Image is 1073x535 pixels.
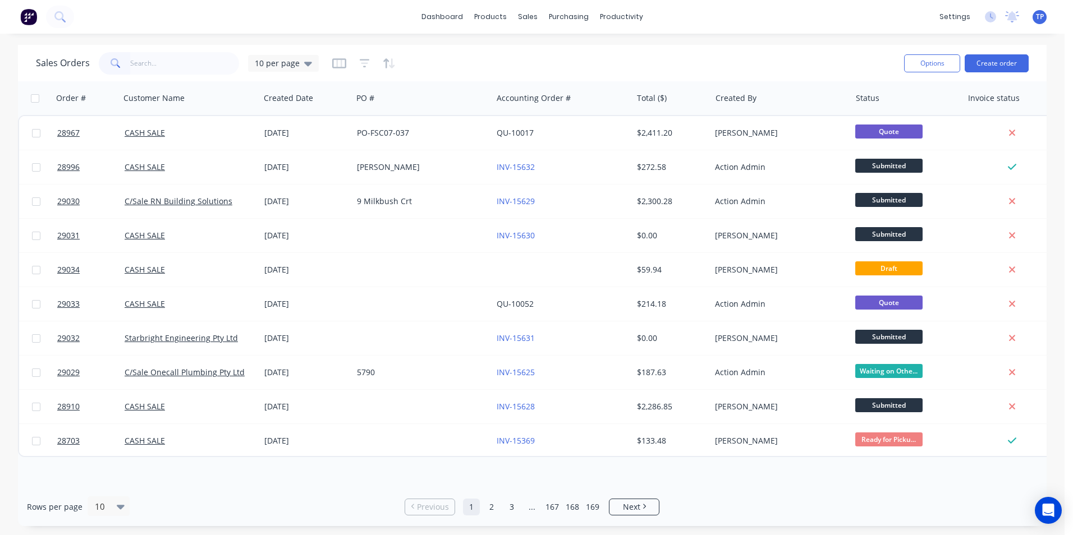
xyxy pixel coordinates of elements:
[637,162,703,173] div: $272.58
[264,333,348,344] div: [DATE]
[57,127,80,139] span: 28967
[497,401,535,412] a: INV-15628
[715,162,840,173] div: Action Admin
[544,499,561,515] a: Page 167
[855,227,923,241] span: Submitted
[125,230,165,241] a: CASH SALE
[497,162,535,172] a: INV-15632
[637,333,703,344] div: $0.00
[637,196,703,207] div: $2,300.28
[856,93,879,104] div: Status
[57,162,80,173] span: 28996
[904,54,960,72] button: Options
[264,367,348,378] div: [DATE]
[855,364,923,378] span: Waiting on Othe...
[125,367,245,377] a: C/Sale Onecall Plumbing Pty Ltd
[623,501,640,513] span: Next
[264,127,348,139] div: [DATE]
[637,298,703,310] div: $214.18
[125,127,165,138] a: CASH SALE
[855,330,923,344] span: Submitted
[57,219,125,252] a: 29031
[255,57,300,69] span: 10 per page
[123,93,185,104] div: Customer Name
[264,264,348,275] div: [DATE]
[855,398,923,412] span: Submitted
[20,8,37,25] img: Factory
[497,93,571,104] div: Accounting Order #
[36,58,90,68] h1: Sales Orders
[497,333,535,343] a: INV-15631
[543,8,594,25] div: purchasing
[497,127,534,138] a: QU-10017
[637,264,703,275] div: $59.94
[715,264,840,275] div: [PERSON_NAME]
[497,230,535,241] a: INV-15630
[497,298,534,309] a: QU-10052
[357,127,482,139] div: PO-FSC07-037
[125,162,165,172] a: CASH SALE
[497,367,535,377] a: INV-15625
[715,196,840,207] div: Action Admin
[715,127,840,139] div: [PERSON_NAME]
[715,230,840,241] div: [PERSON_NAME]
[855,159,923,173] span: Submitted
[637,401,703,412] div: $2,286.85
[584,499,601,515] a: Page 169
[855,432,923,446] span: Ready for Picku...
[417,501,449,513] span: Previous
[125,298,165,309] a: CASH SALE
[125,196,232,206] a: C/Sale RN Building Solutions
[637,93,667,104] div: Total ($)
[609,501,659,513] a: Next page
[264,298,348,310] div: [DATE]
[512,8,543,25] div: sales
[57,116,125,150] a: 28967
[57,435,80,446] span: 28703
[57,401,80,412] span: 28910
[264,230,348,241] div: [DATE]
[965,54,1029,72] button: Create order
[855,261,923,275] span: Draft
[524,499,540,515] a: Jump forward
[716,93,756,104] div: Created By
[855,124,923,139] span: Quote
[715,401,840,412] div: [PERSON_NAME]
[57,150,125,184] a: 28996
[57,424,125,458] a: 28703
[57,264,80,275] span: 29034
[356,93,374,104] div: PO #
[400,499,664,515] ul: Pagination
[483,499,500,515] a: Page 2
[357,162,482,173] div: [PERSON_NAME]
[264,162,348,173] div: [DATE]
[497,435,535,446] a: INV-15369
[416,8,469,25] a: dashboard
[405,501,455,513] a: Previous page
[125,333,238,343] a: Starbright Engineering Pty Ltd
[57,298,80,310] span: 29033
[264,196,348,207] div: [DATE]
[57,390,125,423] a: 28910
[715,298,840,310] div: Action Admin
[637,127,703,139] div: $2,411.20
[357,367,482,378] div: 5790
[125,401,165,412] a: CASH SALE
[855,193,923,207] span: Submitted
[637,230,703,241] div: $0.00
[130,52,240,75] input: Search...
[715,367,840,378] div: Action Admin
[264,93,313,104] div: Created Date
[503,499,520,515] a: Page 3
[57,196,80,207] span: 29030
[57,356,125,389] a: 29029
[637,435,703,446] div: $133.48
[715,333,840,344] div: [PERSON_NAME]
[56,93,86,104] div: Order #
[264,401,348,412] div: [DATE]
[637,367,703,378] div: $187.63
[855,296,923,310] span: Quote
[57,321,125,355] a: 29032
[1036,12,1044,22] span: TP
[27,501,82,513] span: Rows per page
